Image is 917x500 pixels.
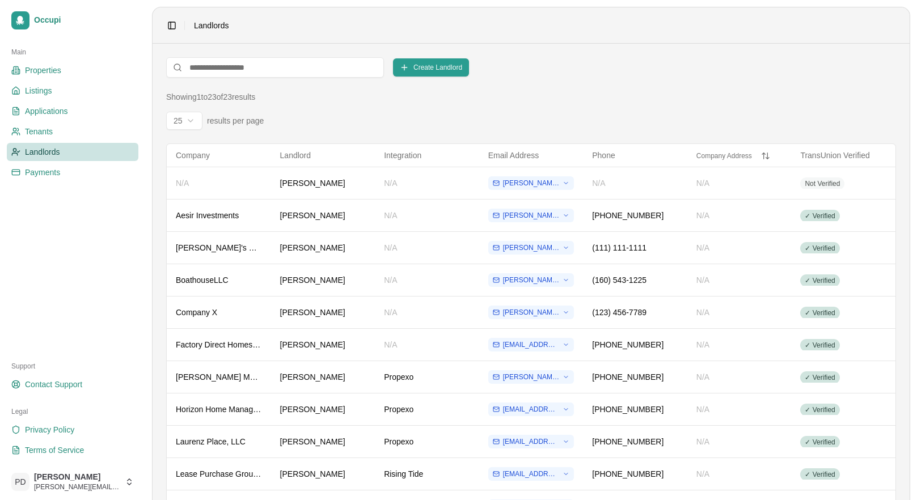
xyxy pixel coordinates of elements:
span: N/A [696,243,709,252]
span: N/A [696,340,709,349]
div: [PERSON_NAME]'s Company [176,242,262,253]
span: N/A [696,469,709,478]
div: Company X [176,307,262,318]
a: Terms of Service [7,441,138,459]
div: Horizon Home Management LLC [176,404,262,415]
div: Propexo [384,404,470,415]
span: ✓ Verified [800,242,839,255]
div: Rising Tide [384,468,470,480]
span: [PERSON_NAME][EMAIL_ADDRESS][DOMAIN_NAME] [503,243,560,252]
div: [PHONE_NUMBER] [592,468,678,480]
span: [EMAIL_ADDRESS][PERSON_NAME][DOMAIN_NAME] [503,405,560,414]
div: (123) 456-7789 [592,307,678,318]
a: Tenants [7,122,138,141]
span: N/A [696,211,709,220]
div: [PERSON_NAME] [280,371,366,383]
span: [PERSON_NAME][EMAIL_ADDRESS][DOMAIN_NAME] [503,276,560,285]
div: Aesir Investments [176,210,262,221]
div: [PHONE_NUMBER] [592,210,678,221]
span: Listings [25,85,52,96]
span: [EMAIL_ADDRESS][DOMAIN_NAME] [503,469,560,478]
a: Occupi [7,7,138,34]
span: N/A [384,340,397,349]
span: Create Landlord [413,63,462,72]
span: results per page [207,115,264,126]
nav: breadcrumb [194,20,229,31]
span: ✓ Verified [800,210,839,222]
span: Phone [592,151,615,160]
span: [PERSON_NAME] [34,472,120,482]
button: PD[PERSON_NAME][PERSON_NAME][EMAIL_ADDRESS][DOMAIN_NAME] [7,468,138,495]
div: Factory Direct Homes Center [176,339,262,350]
span: ✓ Verified [800,371,839,384]
div: BoathouseLLC [176,274,262,286]
button: Company Address [696,151,783,160]
span: [EMAIL_ADDRESS][DOMAIN_NAME] [503,437,560,446]
a: Privacy Policy [7,421,138,439]
span: ✓ Verified [800,274,839,287]
span: Tenants [25,126,53,137]
div: [PHONE_NUMBER] [592,371,678,383]
span: N/A [696,179,709,188]
span: Payments [25,167,60,178]
div: Support [7,357,138,375]
span: Company [176,151,210,160]
div: [PHONE_NUMBER] [592,339,678,350]
span: Properties [25,65,61,76]
span: [PERSON_NAME][EMAIL_ADDRESS][DOMAIN_NAME] [503,179,560,188]
span: Applications [25,105,68,117]
span: Landlords [25,146,60,158]
span: Terms of Service [25,444,84,456]
span: [PERSON_NAME][EMAIL_ADDRESS][DOMAIN_NAME] [503,372,560,382]
a: Listings [7,82,138,100]
span: ✓ Verified [800,307,839,319]
span: Company Address [696,152,752,160]
span: N/A [696,276,709,285]
span: Occupi [34,15,134,26]
div: Propexo [384,371,470,383]
span: N/A [592,179,605,188]
span: ✓ Verified [800,339,839,351]
div: Laurenz Place, LLC [176,436,262,447]
div: Legal [7,402,138,421]
span: N/A [384,179,397,188]
span: Integration [384,151,421,160]
div: [PERSON_NAME] Management [176,371,262,383]
div: [PERSON_NAME] [280,436,366,447]
span: N/A [696,437,709,446]
div: [PHONE_NUMBER] [592,436,678,447]
span: Contact Support [25,379,82,390]
span: Email Address [488,151,539,160]
span: PD [11,473,29,491]
a: Landlords [7,143,138,161]
span: N/A [696,308,709,317]
span: N/A [384,276,397,285]
div: [PERSON_NAME] [280,468,366,480]
span: [PERSON_NAME][EMAIL_ADDRESS][DOMAIN_NAME] [503,211,560,220]
span: [PERSON_NAME][EMAIL_ADDRESS][DOMAIN_NAME] [34,482,120,491]
span: N/A [696,372,709,382]
div: [PERSON_NAME] [280,210,366,221]
span: ✓ Verified [800,468,839,481]
div: (111) 111-1111 [592,242,678,253]
div: [PERSON_NAME] [280,274,366,286]
span: ✓ Verified [800,404,839,416]
div: [PERSON_NAME] [280,339,366,350]
a: Contact Support [7,375,138,393]
div: [PERSON_NAME] [280,177,366,189]
span: N/A [696,405,709,414]
span: N/A [176,179,189,188]
div: (160) 543-1225 [592,274,678,286]
span: [EMAIL_ADDRESS][DOMAIN_NAME] [503,340,560,349]
span: ✓ Verified [800,436,839,448]
span: Not Verified [800,177,844,190]
div: [PERSON_NAME] [280,404,366,415]
span: N/A [384,243,397,252]
span: N/A [384,308,397,317]
span: [PERSON_NAME][EMAIL_ADDRESS][DOMAIN_NAME] [503,308,560,317]
span: Landlords [194,20,229,31]
div: Main [7,43,138,61]
div: Lease Purchase Group, LLC [176,468,262,480]
div: [PHONE_NUMBER] [592,404,678,415]
a: Payments [7,163,138,181]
